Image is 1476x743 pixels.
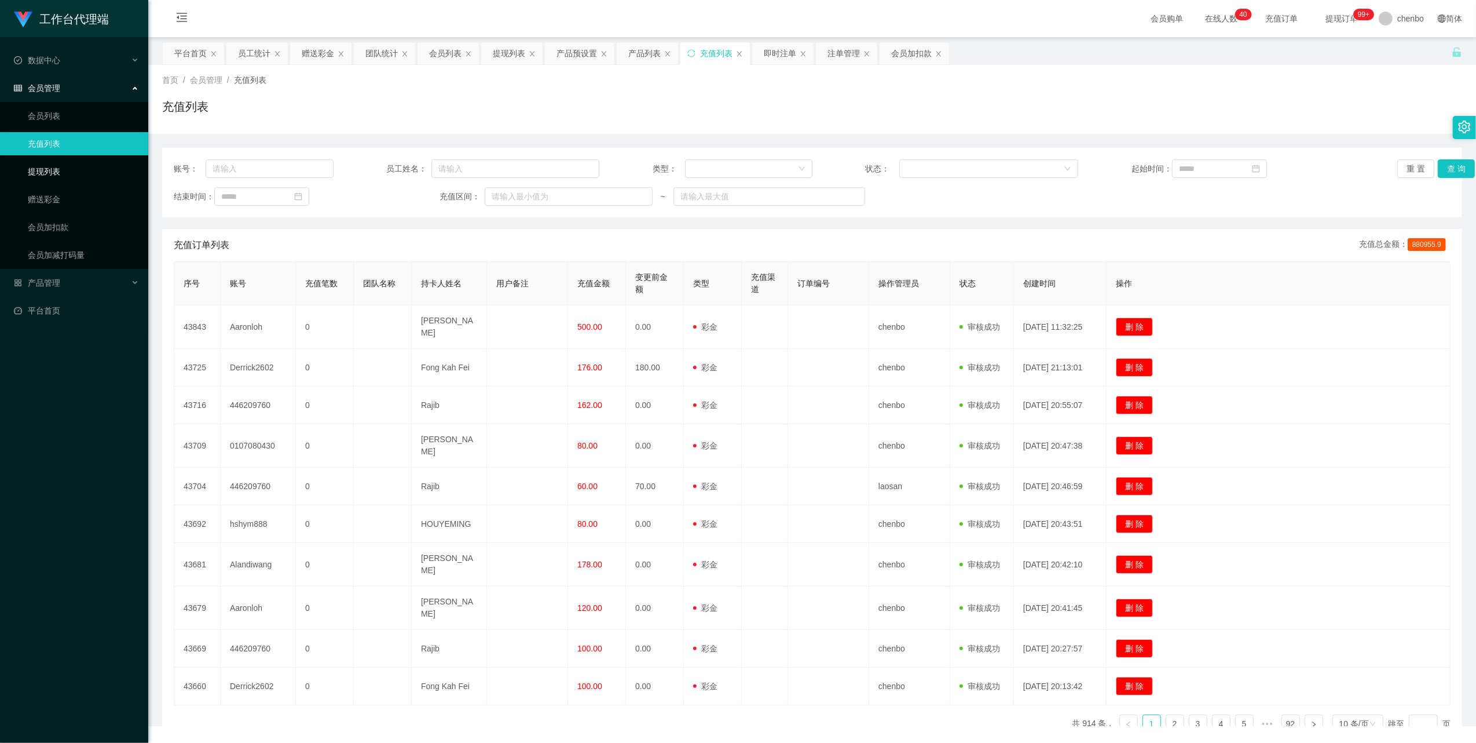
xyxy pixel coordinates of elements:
i: 图标: close [401,50,408,57]
td: chenbo [869,587,950,630]
a: 2 [1166,715,1184,733]
span: 审核成功 [959,603,1000,613]
td: 0 [296,668,354,705]
a: 充值列表 [28,132,139,155]
td: 0.00 [626,305,684,349]
td: chenbo [869,543,950,587]
i: 图标: left [1125,721,1132,728]
i: 图标: setting [1458,121,1471,133]
sup: 40 [1235,9,1251,20]
span: 审核成功 [959,482,1000,491]
span: 会员管理 [190,75,222,85]
td: 43669 [174,630,221,668]
span: 员工姓名： [387,163,431,175]
span: 起始时间： [1131,163,1172,175]
td: 0 [296,305,354,349]
div: 充值总金额： [1359,238,1451,252]
i: 图标: right [1310,721,1317,728]
td: 0 [296,424,354,468]
span: 审核成功 [959,322,1000,332]
a: 会员加扣款 [28,216,139,239]
span: 产品管理 [14,278,60,287]
span: 类型： [653,163,685,175]
input: 请输入 [206,159,334,178]
i: 图标: appstore-o [14,279,22,287]
li: 上一页 [1119,715,1138,733]
button: 删 除 [1116,677,1153,695]
li: 5 [1235,715,1254,733]
span: 120.00 [577,603,602,613]
span: 团队名称 [363,279,395,288]
span: 100.00 [577,644,602,653]
td: [PERSON_NAME] [412,587,487,630]
div: 产品预设置 [556,42,597,64]
p: 4 [1239,9,1243,20]
button: 删 除 [1116,358,1153,377]
i: 图标: close [465,50,472,57]
span: 变更前金额 [635,272,668,294]
span: 审核成功 [959,682,1000,691]
input: 请输入最小值为 [485,187,653,206]
td: chenbo [869,305,950,349]
i: 图标: global [1438,14,1446,23]
td: Fong Kah Fei [412,349,487,387]
span: 在线人数 [1199,14,1243,23]
td: 43843 [174,305,221,349]
td: [DATE] 20:41:45 [1014,587,1107,630]
td: [PERSON_NAME] [412,424,487,468]
p: 0 [1243,9,1247,20]
i: 图标: close [935,50,942,57]
span: 审核成功 [959,519,1000,529]
button: 删 除 [1116,555,1153,574]
i: 图标: sync [687,49,695,57]
span: 彩金 [693,560,717,569]
span: 彩金 [693,482,717,491]
li: 向后 5 页 [1258,715,1277,733]
span: 审核成功 [959,363,1000,372]
li: 共 914 条， [1072,715,1115,733]
span: 880955.9 [1408,238,1446,251]
i: 图标: close [529,50,536,57]
span: ••• [1258,715,1277,733]
i: 图标: close [863,50,870,57]
td: 43681 [174,543,221,587]
td: [DATE] 11:32:25 [1014,305,1107,349]
div: 赠送彩金 [302,42,334,64]
div: 员工统计 [238,42,270,64]
td: laosan [869,468,950,505]
span: 创建时间 [1023,279,1056,288]
span: 订单编号 [797,279,830,288]
a: 工作台代理端 [14,14,109,23]
span: 充值列表 [234,75,266,85]
div: 团队统计 [365,42,398,64]
a: 赠送彩金 [28,188,139,211]
a: 会员列表 [28,104,139,128]
li: 1 [1142,715,1161,733]
span: 审核成功 [959,400,1000,410]
li: 3 [1189,715,1207,733]
span: 会员管理 [14,83,60,93]
span: 持卡人姓名 [421,279,462,288]
span: 彩金 [693,644,717,653]
span: 80.00 [577,519,598,529]
td: 43692 [174,505,221,543]
input: 请输入 [431,159,599,178]
td: 70.00 [626,468,684,505]
td: HOUYEMING [412,505,487,543]
td: 0.00 [626,630,684,668]
i: 图标: down [1369,720,1376,729]
td: 180.00 [626,349,684,387]
i: 图标: calendar [1252,165,1260,173]
span: 序号 [184,279,200,288]
i: 图标: down [1064,165,1071,173]
a: 提现列表 [28,160,139,183]
td: chenbo [869,387,950,424]
div: 10 条/页 [1339,715,1369,733]
div: 即时注单 [764,42,796,64]
td: 0.00 [626,424,684,468]
div: 跳至 页 [1388,715,1451,733]
span: 充值订单列表 [174,238,229,252]
span: 500.00 [577,322,602,332]
td: [DATE] 20:42:10 [1014,543,1107,587]
td: chenbo [869,424,950,468]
